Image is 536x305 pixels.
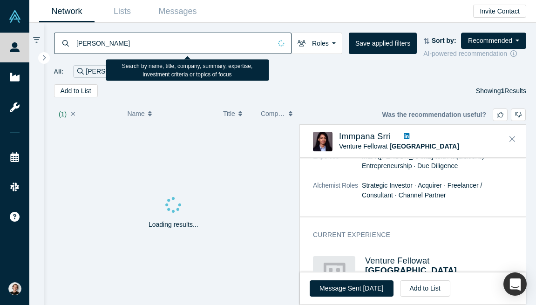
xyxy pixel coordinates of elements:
[501,87,505,95] strong: 1
[476,84,526,97] div: Showing
[505,132,519,147] button: Close
[313,230,500,240] h3: Current Experience
[362,181,513,200] dd: Strategic Investor · Acquirer · Freelancer / Consultant · Channel Partner
[389,142,459,150] a: [GEOGRAPHIC_DATA]
[313,151,362,181] dt: Expertise
[73,65,150,78] div: [PERSON_NAME]
[461,33,526,49] button: Recommended
[313,256,355,298] img: Gold House's Logo
[8,10,21,23] img: Alchemist Vault Logo
[8,282,21,295] img: Turo Pekari's Account
[339,142,459,150] span: Venture Fellow at
[382,108,526,121] div: Was the recommendation useful?
[365,266,457,275] a: [GEOGRAPHIC_DATA]
[127,104,213,123] button: Name
[139,66,146,77] button: Remove Filter
[149,220,198,230] p: Loading results...
[75,32,271,54] input: Search by name, title, company, summary, expertise, investment criteria or topics of focus
[127,104,144,123] span: Name
[39,0,95,22] a: Network
[349,33,417,54] button: Save applied filters
[400,280,450,297] button: Add to List
[313,181,362,210] dt: Alchemist Roles
[291,33,342,54] button: Roles
[473,5,526,18] button: Invite Contact
[223,104,251,123] button: Title
[59,110,67,118] span: ( 1 )
[150,0,205,22] a: Messages
[423,49,526,59] div: AI-powered recommendation
[339,132,391,141] a: Immpana Srri
[432,37,456,44] strong: Sort by:
[310,280,393,297] button: Message Sent [DATE]
[362,152,488,169] span: M&A ([PERSON_NAME] and Acquisitions) · Entrepreneurship · Due Diligence
[501,87,526,95] span: Results
[313,132,332,151] img: Immpana Srri's Profile Image
[261,104,289,123] button: Company
[54,67,64,76] span: All:
[365,256,513,276] h4: Venture Fellow at
[54,84,98,97] button: Add to List
[223,104,235,123] span: Title
[261,104,285,123] span: Company
[95,0,150,22] a: Lists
